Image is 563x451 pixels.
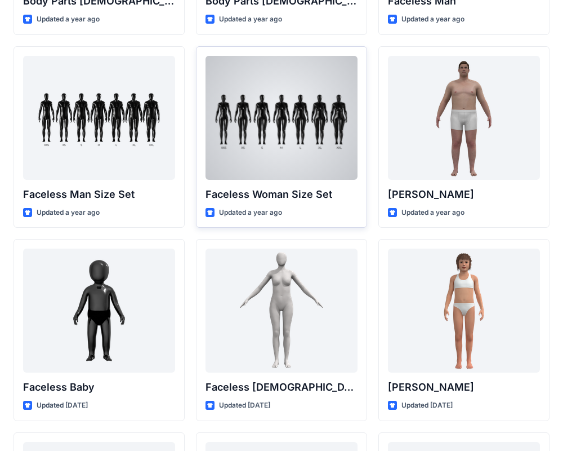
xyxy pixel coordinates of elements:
p: [PERSON_NAME] [388,379,540,395]
p: Updated [DATE] [37,400,88,412]
p: Updated [DATE] [219,400,270,412]
a: Faceless Female CN Lite [205,249,358,373]
p: Updated a year ago [401,207,464,219]
p: Updated a year ago [401,14,464,25]
p: [PERSON_NAME] [388,187,540,202]
p: Updated a year ago [37,14,100,25]
p: Faceless Man Size Set [23,187,175,202]
a: Faceless Baby [23,249,175,373]
a: Emily [388,249,540,373]
p: Updated a year ago [219,207,282,219]
p: Faceless [DEMOGRAPHIC_DATA] CN Lite [205,379,358,395]
p: Faceless Baby [23,379,175,395]
a: Faceless Woman Size Set [205,56,358,180]
p: Updated a year ago [219,14,282,25]
a: Joseph [388,56,540,180]
p: Faceless Woman Size Set [205,187,358,202]
p: Updated [DATE] [401,400,453,412]
a: Faceless Man Size Set [23,56,175,180]
p: Updated a year ago [37,207,100,219]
